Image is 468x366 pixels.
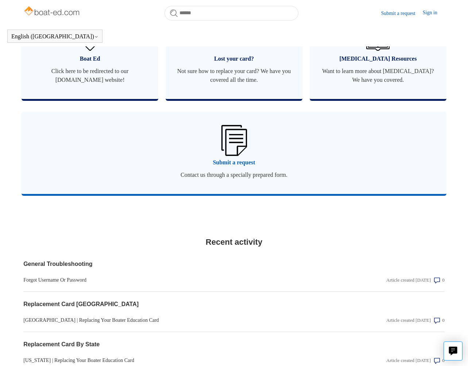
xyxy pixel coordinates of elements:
a: Submit a request Contact us through a specially prepared form. [22,112,446,194]
a: Forgot Username Or Password [23,276,318,284]
div: Article created [DATE] [386,277,431,284]
a: Boat Ed Click here to be redirected to our [DOMAIN_NAME] website! [22,13,158,99]
input: Search [165,6,298,20]
span: Lost your card? [177,54,291,63]
a: Sign in [423,9,445,18]
a: Replacement Card By State [23,340,318,349]
span: Submit a request [32,158,436,167]
span: [MEDICAL_DATA] Resources [321,54,436,63]
h2: Recent activity [23,236,445,248]
a: Submit a request [381,9,423,17]
a: Replacement Card [GEOGRAPHIC_DATA] [23,300,318,309]
a: General Troubleshooting [23,260,318,268]
button: Live chat [444,342,463,361]
div: Article created [DATE] [386,317,431,324]
a: [GEOGRAPHIC_DATA] | Replacing Your Boater Education Card [23,316,318,324]
span: Contact us through a specially prepared form. [32,171,436,179]
img: Boat-Ed Help Center home page [23,4,81,19]
a: [MEDICAL_DATA] Resources Want to learn more about [MEDICAL_DATA]? We have you covered. [310,13,446,99]
img: 01HZPCYW3NK71669VZTW7XY4G9 [221,125,247,156]
span: Not sure how to replace your card? We have you covered all the time. [177,67,291,84]
div: Article created [DATE] [386,357,431,364]
a: [US_STATE] | Replacing Your Boater Education Card [23,357,318,364]
span: Boat Ed [32,54,147,63]
span: Click here to be redirected to our [DOMAIN_NAME] website! [32,67,147,84]
span: Want to learn more about [MEDICAL_DATA]? We have you covered. [321,67,436,84]
a: Lost your card? Not sure how to replace your card? We have you covered all the time. [166,13,302,99]
button: English ([GEOGRAPHIC_DATA]) [11,33,98,40]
